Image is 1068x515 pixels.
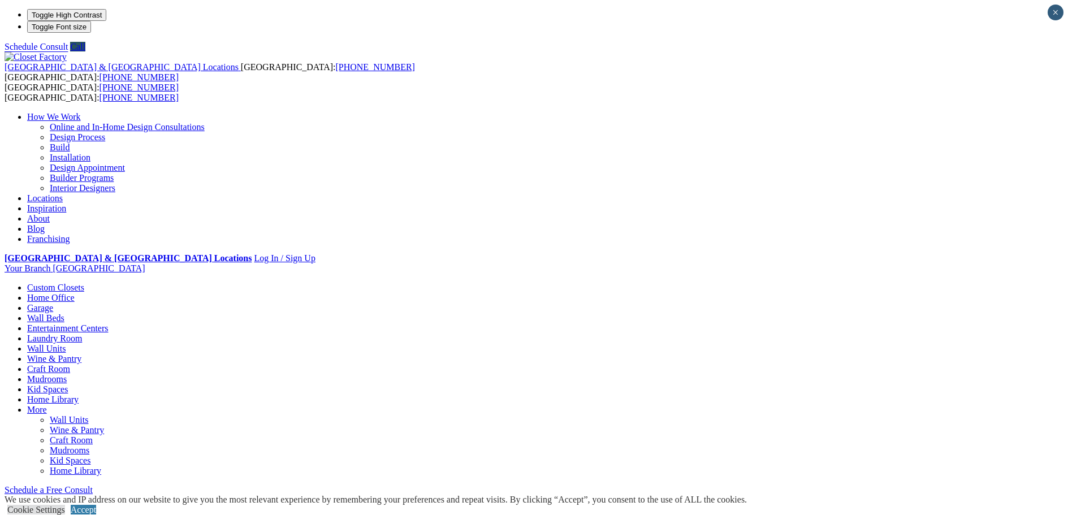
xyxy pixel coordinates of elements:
[27,334,82,343] a: Laundry Room
[100,93,179,102] a: [PHONE_NUMBER]
[50,466,101,475] a: Home Library
[100,72,179,82] a: [PHONE_NUMBER]
[27,364,70,374] a: Craft Room
[27,374,67,384] a: Mudrooms
[27,395,79,404] a: Home Library
[50,456,90,465] a: Kid Spaces
[27,234,70,244] a: Franchising
[32,23,87,31] span: Toggle Font size
[27,303,53,313] a: Garage
[50,132,105,142] a: Design Process
[5,62,241,72] a: [GEOGRAPHIC_DATA] & [GEOGRAPHIC_DATA] Locations
[5,495,747,505] div: We use cookies and IP address on our website to give you the most relevant experience by remember...
[32,11,102,19] span: Toggle High Contrast
[53,263,145,273] span: [GEOGRAPHIC_DATA]
[27,384,68,394] a: Kid Spaces
[27,21,91,33] button: Toggle Font size
[5,62,239,72] span: [GEOGRAPHIC_DATA] & [GEOGRAPHIC_DATA] Locations
[27,293,75,302] a: Home Office
[27,204,66,213] a: Inspiration
[70,42,85,51] a: Call
[27,112,81,122] a: How We Work
[50,415,88,425] a: Wall Units
[5,263,50,273] span: Your Branch
[50,142,70,152] a: Build
[5,62,415,82] span: [GEOGRAPHIC_DATA]: [GEOGRAPHIC_DATA]:
[50,122,205,132] a: Online and In-Home Design Consultations
[5,83,179,102] span: [GEOGRAPHIC_DATA]: [GEOGRAPHIC_DATA]:
[50,153,90,162] a: Installation
[1048,5,1063,20] button: Close
[5,253,252,263] a: [GEOGRAPHIC_DATA] & [GEOGRAPHIC_DATA] Locations
[27,193,63,203] a: Locations
[27,354,81,363] a: Wine & Pantry
[50,183,115,193] a: Interior Designers
[50,425,104,435] a: Wine & Pantry
[27,283,84,292] a: Custom Closets
[27,214,50,223] a: About
[27,323,109,333] a: Entertainment Centers
[50,173,114,183] a: Builder Programs
[5,52,67,62] img: Closet Factory
[50,163,125,172] a: Design Appointment
[100,83,179,92] a: [PHONE_NUMBER]
[27,224,45,233] a: Blog
[50,445,89,455] a: Mudrooms
[27,405,47,414] a: More menu text will display only on big screen
[335,62,414,72] a: [PHONE_NUMBER]
[254,253,315,263] a: Log In / Sign Up
[27,344,66,353] a: Wall Units
[5,485,93,495] a: Schedule a Free Consult (opens a dropdown menu)
[5,42,68,51] a: Schedule Consult
[7,505,65,514] a: Cookie Settings
[5,263,145,273] a: Your Branch [GEOGRAPHIC_DATA]
[50,435,93,445] a: Craft Room
[27,9,106,21] button: Toggle High Contrast
[27,313,64,323] a: Wall Beds
[71,505,96,514] a: Accept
